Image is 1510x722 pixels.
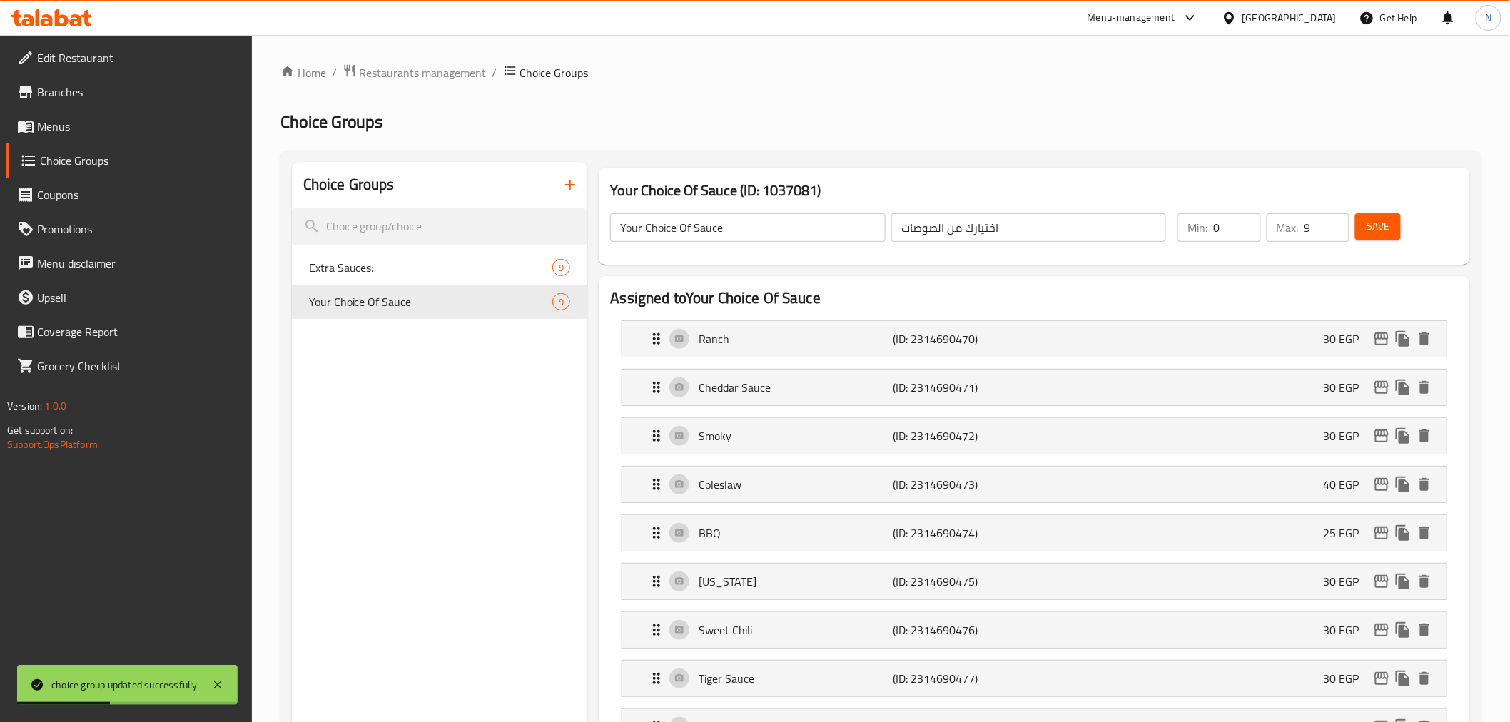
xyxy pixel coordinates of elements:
[610,654,1458,703] li: Expand
[1485,10,1491,26] span: N
[610,606,1458,654] li: Expand
[622,612,1446,648] div: Expand
[37,49,240,66] span: Edit Restaurant
[1414,571,1435,592] button: delete
[37,118,240,135] span: Menus
[51,677,198,693] div: choice group updated successfully
[1392,425,1414,447] button: duplicate
[1371,619,1392,641] button: edit
[280,63,1481,82] nav: breadcrumb
[893,524,1023,541] p: (ID: 2314690474)
[492,64,497,81] li: /
[1414,668,1435,689] button: delete
[360,64,487,81] span: Restaurants management
[6,315,252,349] a: Coverage Report
[1187,219,1207,236] p: Min:
[893,427,1023,444] p: (ID: 2314690472)
[1324,573,1371,590] p: 30 EGP
[1324,621,1371,639] p: 30 EGP
[1392,668,1414,689] button: duplicate
[699,379,893,396] p: Cheddar Sauce
[893,621,1023,639] p: (ID: 2314690476)
[610,363,1458,412] li: Expand
[1392,328,1414,350] button: duplicate
[610,288,1458,309] h2: Assigned to Your Choice Of Sauce
[699,621,893,639] p: Sweet Chili
[37,289,240,306] span: Upsell
[622,661,1446,696] div: Expand
[37,220,240,238] span: Promotions
[1371,425,1392,447] button: edit
[6,41,252,75] a: Edit Restaurant
[1355,213,1401,240] button: Save
[1367,218,1389,235] span: Save
[622,418,1446,454] div: Expand
[553,261,569,275] span: 9
[1324,670,1371,687] p: 30 EGP
[1324,379,1371,396] p: 30 EGP
[1414,474,1435,495] button: delete
[1371,328,1392,350] button: edit
[1371,668,1392,689] button: edit
[1414,377,1435,398] button: delete
[1371,522,1392,544] button: edit
[343,63,487,82] a: Restaurants management
[1392,522,1414,544] button: duplicate
[622,370,1446,405] div: Expand
[6,109,252,143] a: Menus
[553,295,569,309] span: 9
[6,212,252,246] a: Promotions
[1088,9,1175,26] div: Menu-management
[699,476,893,493] p: Coleslaw
[37,83,240,101] span: Branches
[622,515,1446,551] div: Expand
[6,178,252,212] a: Coupons
[622,564,1446,599] div: Expand
[893,330,1023,347] p: (ID: 2314690470)
[552,293,570,310] div: Choices
[292,208,588,245] input: search
[520,64,589,81] span: Choice Groups
[699,670,893,687] p: Tiger Sauce
[7,435,98,454] a: Support.OpsPlatform
[303,174,395,195] h2: Choice Groups
[1371,571,1392,592] button: edit
[309,293,553,310] span: Your Choice Of Sauce
[610,179,1458,202] h3: Your Choice Of Sauce (ID: 1037081)
[610,412,1458,460] li: Expand
[7,421,73,439] span: Get support on:
[610,557,1458,606] li: Expand
[552,259,570,276] div: Choices
[610,315,1458,363] li: Expand
[37,357,240,375] span: Grocery Checklist
[6,75,252,109] a: Branches
[1414,522,1435,544] button: delete
[622,321,1446,357] div: Expand
[280,64,326,81] a: Home
[7,397,42,415] span: Version:
[37,323,240,340] span: Coverage Report
[699,427,893,444] p: Smoky
[1371,377,1392,398] button: edit
[332,64,337,81] li: /
[893,379,1023,396] p: (ID: 2314690471)
[1242,10,1337,26] div: [GEOGRAPHIC_DATA]
[893,476,1023,493] p: (ID: 2314690473)
[1324,524,1371,541] p: 25 EGP
[622,467,1446,502] div: Expand
[1324,427,1371,444] p: 30 EGP
[610,460,1458,509] li: Expand
[40,152,240,169] span: Choice Groups
[699,524,893,541] p: BBQ
[699,330,893,347] p: Ranch
[37,255,240,272] span: Menu disclaimer
[1392,377,1414,398] button: duplicate
[699,573,893,590] p: [US_STATE]
[292,285,588,319] div: Your Choice Of Sauce9
[1324,330,1371,347] p: 30 EGP
[292,250,588,285] div: Extra Sauces:9
[6,349,252,383] a: Grocery Checklist
[610,509,1458,557] li: Expand
[37,186,240,203] span: Coupons
[1277,219,1299,236] p: Max:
